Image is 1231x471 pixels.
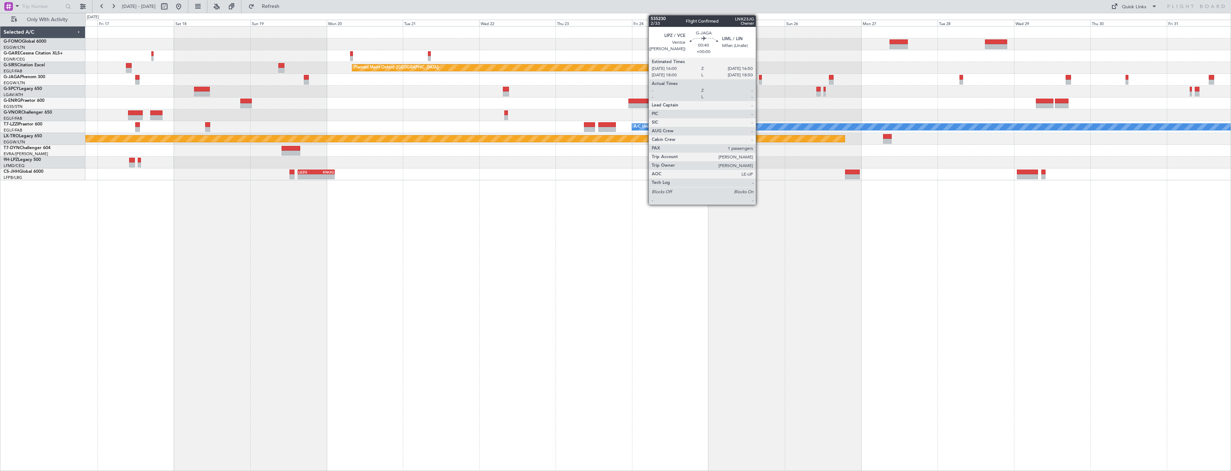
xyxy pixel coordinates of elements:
a: G-VNORChallenger 650 [4,110,52,115]
span: G-SIRS [4,63,17,67]
a: T7-DYNChallenger 604 [4,146,51,150]
a: EGLF/FAB [4,116,22,121]
div: Tue 28 [938,20,1014,26]
div: [DATE] [87,14,99,20]
a: EGLF/FAB [4,128,22,133]
a: G-SIRSCitation Excel [4,63,45,67]
a: CS-JHHGlobal 6000 [4,170,43,174]
a: EGNR/CEG [4,57,25,62]
div: Tue 21 [403,20,479,26]
a: 9H-LPZLegacy 500 [4,158,41,162]
div: - [298,175,316,179]
a: EGLF/FAB [4,68,22,74]
a: EGGW/LTN [4,45,25,50]
div: Thu 30 [1090,20,1167,26]
div: Planned Maint Oxford ([GEOGRAPHIC_DATA]) [354,62,439,73]
a: G-GARECessna Citation XLS+ [4,51,63,56]
input: Trip Number [22,1,63,12]
span: CS-JHH [4,170,19,174]
div: Wed 22 [479,20,556,26]
a: G-ENRGPraetor 600 [4,99,44,103]
a: LX-TROLegacy 650 [4,134,42,138]
div: - [316,175,334,179]
a: EGGW/LTN [4,139,25,145]
span: G-ENRG [4,99,20,103]
span: G-FOMO [4,39,22,44]
div: Fri 24 [632,20,708,26]
span: T7-LZZI [4,122,18,127]
a: LFPB/LBG [4,175,22,180]
div: Sun 19 [250,20,327,26]
a: LFMD/CEQ [4,163,24,168]
a: G-FOMOGlobal 6000 [4,39,46,44]
div: A/C Unavailable [GEOGRAPHIC_DATA] ([GEOGRAPHIC_DATA]) [634,122,750,132]
span: G-JAGA [4,75,20,79]
button: Only With Activity [8,14,78,25]
div: Fri 17 [98,20,174,26]
span: Only With Activity [19,17,76,22]
span: G-SPCY [4,87,19,91]
a: G-JAGAPhenom 300 [4,75,45,79]
span: G-VNOR [4,110,21,115]
a: T7-LZZIPraetor 600 [4,122,42,127]
div: Wed 29 [1014,20,1090,26]
span: G-GARE [4,51,20,56]
div: Quick Links [1122,4,1146,11]
a: EGSS/STN [4,104,23,109]
div: LEZG [298,170,316,174]
a: EVRA/[PERSON_NAME] [4,151,48,157]
div: Sun 26 [785,20,861,26]
div: Thu 23 [556,20,632,26]
span: 9H-LPZ [4,158,18,162]
a: LGAV/ATH [4,92,23,97]
a: G-SPCYLegacy 650 [4,87,42,91]
a: EGGW/LTN [4,80,25,86]
div: Mon 27 [861,20,938,26]
span: T7-DYN [4,146,20,150]
span: Refresh [256,4,286,9]
button: Refresh [245,1,288,12]
div: KNUQ [316,170,334,174]
div: Mon 20 [327,20,403,26]
div: Sat 18 [174,20,250,26]
div: Sat 25 [708,20,785,26]
button: Quick Links [1108,1,1161,12]
span: [DATE] - [DATE] [122,3,156,10]
span: LX-TRO [4,134,19,138]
